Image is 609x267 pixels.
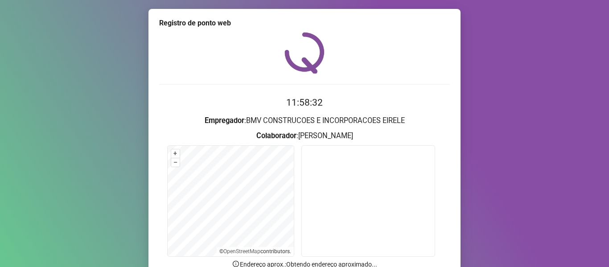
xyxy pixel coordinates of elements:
a: OpenStreetMap [223,248,260,255]
button: + [171,149,180,158]
time: 11:58:32 [286,97,323,108]
img: QRPoint [284,32,325,74]
strong: Colaborador [256,131,296,140]
button: – [171,158,180,167]
strong: Empregador [205,116,244,125]
div: Registro de ponto web [159,18,450,29]
h3: : BMV CONSTRUCOES E INCORPORACOES EIRELE [159,115,450,127]
h3: : [PERSON_NAME] [159,130,450,142]
li: © contributors. [219,248,291,255]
